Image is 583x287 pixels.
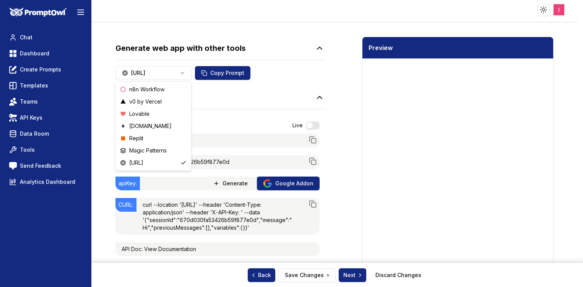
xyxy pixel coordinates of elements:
[129,159,143,167] span: [URL]
[129,147,167,154] span: Magic Patterns
[129,98,162,105] span: v0 by Vercel
[129,122,172,130] span: [DOMAIN_NAME]
[129,135,143,142] span: Replit
[129,110,149,118] span: Lovable
[129,86,164,93] span: n8n Workflow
